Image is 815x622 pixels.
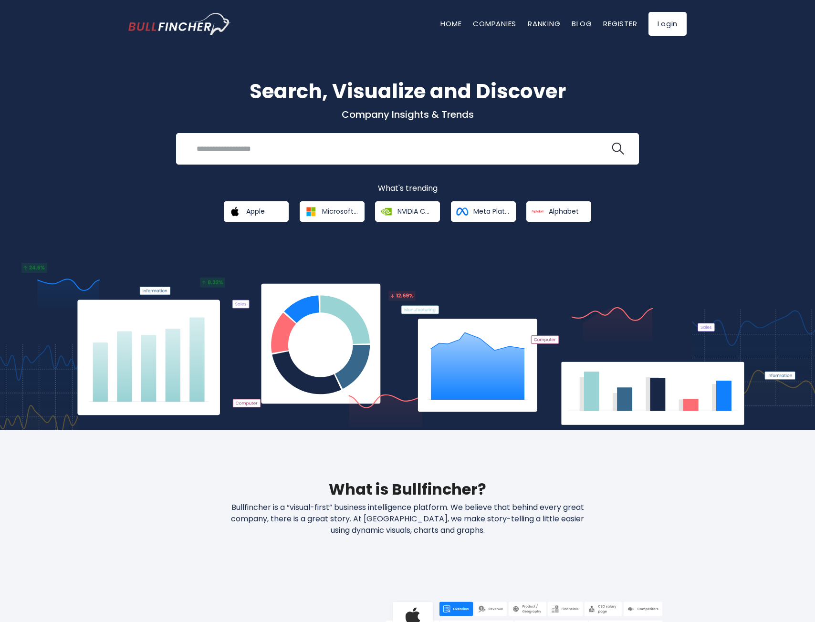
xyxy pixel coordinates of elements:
[128,184,687,194] p: What's trending
[300,201,365,222] a: Microsoft Corporation
[648,12,687,36] a: Login
[128,478,687,501] h2: What is Bullfincher?
[375,201,440,222] a: NVIDIA Corporation
[204,502,612,536] p: Bullfincher is a “visual-first” business intelligence platform. We believe that behind every grea...
[397,207,433,216] span: NVIDIA Corporation
[322,207,358,216] span: Microsoft Corporation
[603,19,637,29] a: Register
[473,19,516,29] a: Companies
[128,108,687,121] p: Company Insights & Trends
[526,201,591,222] a: Alphabet
[612,143,624,155] img: search icon
[549,207,579,216] span: Alphabet
[528,19,560,29] a: Ranking
[224,201,289,222] a: Apple
[440,19,461,29] a: Home
[128,13,231,35] a: Go to homepage
[128,13,231,35] img: bullfincher logo
[473,207,509,216] span: Meta Platforms
[572,19,592,29] a: Blog
[128,76,687,106] h1: Search, Visualize and Discover
[451,201,516,222] a: Meta Platforms
[246,207,265,216] span: Apple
